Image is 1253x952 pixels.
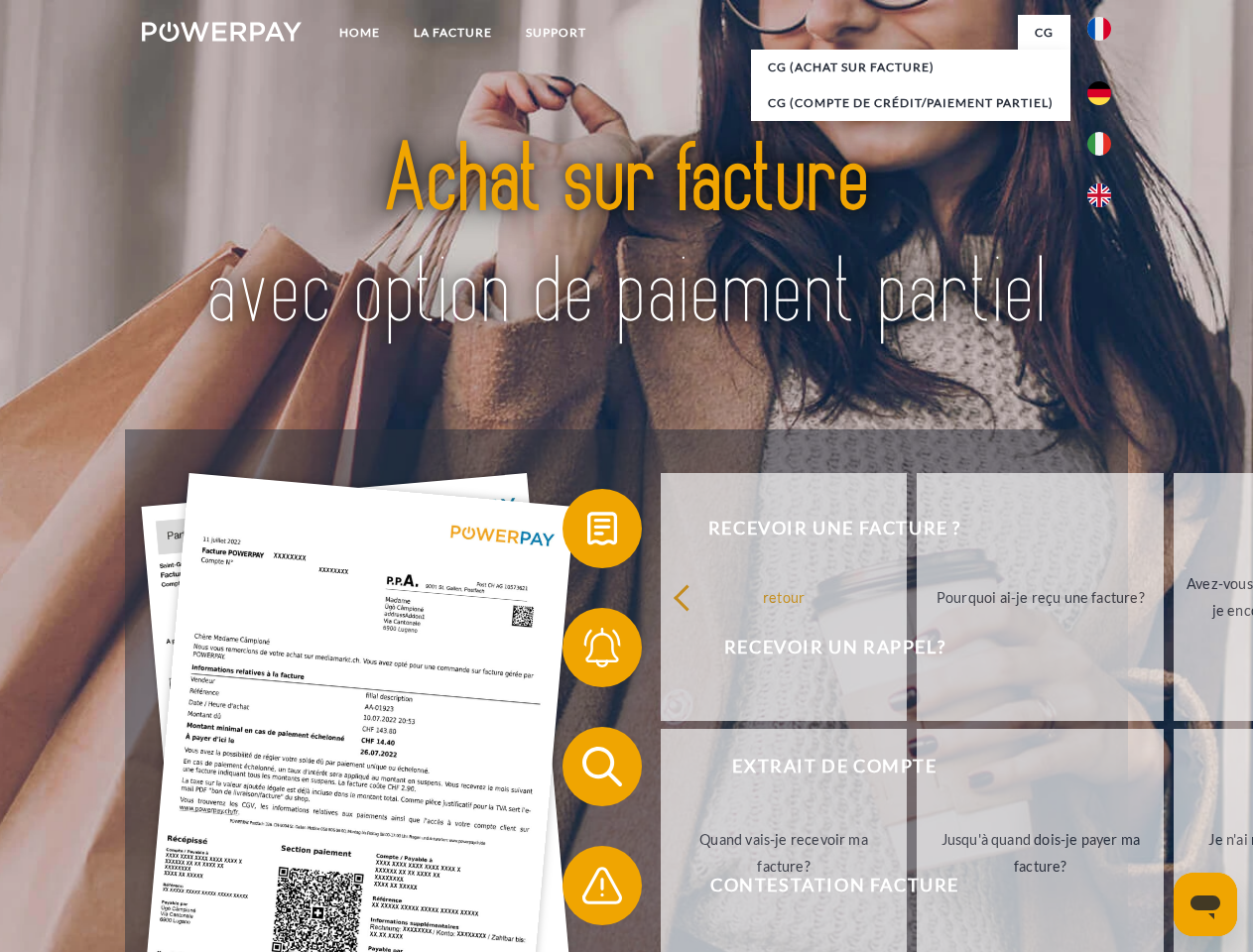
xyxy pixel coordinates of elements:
[577,623,627,672] img: qb_bell.svg
[189,95,1064,380] img: title-powerpay_fr.svg
[322,15,397,51] a: Home
[1018,15,1070,51] a: CG
[673,583,896,610] div: retour
[563,727,1078,806] button: Extrait de compte
[929,583,1152,610] div: Pourquoi ai-je reçu une facture?
[1087,132,1111,156] img: it
[509,15,603,51] a: Support
[1087,183,1111,207] img: en
[397,15,509,51] a: LA FACTURE
[563,846,1078,925] button: Contestation Facture
[563,489,1078,568] button: Recevoir une facture ?
[1174,873,1237,936] iframe: Bouton de lancement de la fenêtre de messagerie
[1087,17,1111,41] img: fr
[673,826,896,880] div: Quand vais-je recevoir ma facture?
[751,50,1070,85] a: CG (achat sur facture)
[142,22,302,42] img: logo-powerpay-white.svg
[563,608,1078,687] button: Recevoir un rappel?
[751,85,1070,121] a: CG (Compte de crédit/paiement partiel)
[577,742,627,791] img: qb_search.svg
[577,861,627,910] img: qb_warning.svg
[929,826,1152,880] div: Jusqu'à quand dois-je payer ma facture?
[1087,81,1111,105] img: de
[577,504,627,553] img: qb_bill.svg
